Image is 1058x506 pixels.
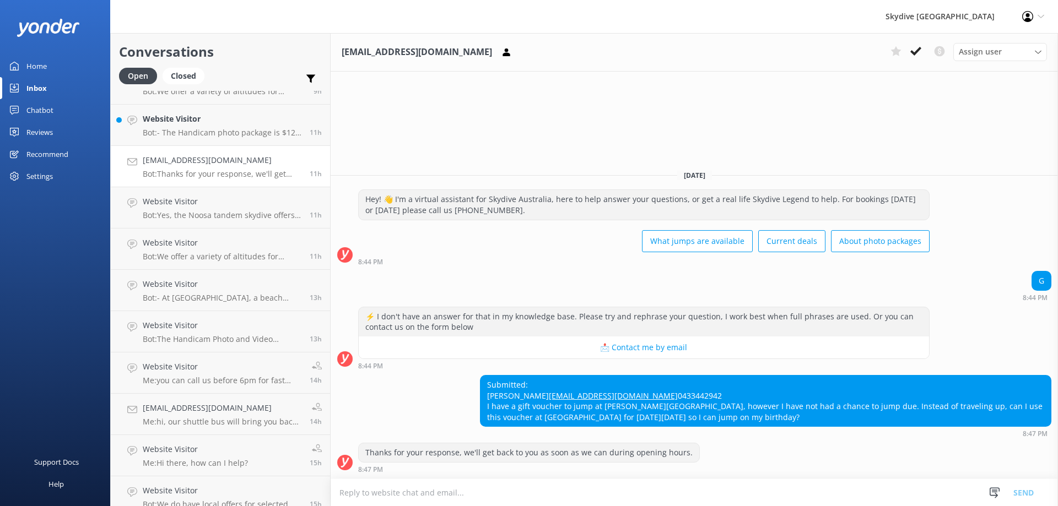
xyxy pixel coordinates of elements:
[17,19,80,37] img: yonder-white-logo.png
[111,187,330,228] a: Website VisitorBot:Yes, the Noosa tandem skydive offers the chance to land on the beach every tim...
[111,394,330,435] a: [EMAIL_ADDRESS][DOMAIN_NAME]Me:hi, our shuttle bus will bring you back to the check in office, yo...
[642,230,753,252] button: What jumps are available
[163,68,204,84] div: Closed
[359,307,929,336] div: ⚡ I don't have an answer for that in my knowledge base. Please try and rephrase your question, I ...
[310,458,322,467] span: Sep 24 2025 05:10pm (UTC +10:00) Australia/Brisbane
[143,402,301,414] h4: [EMAIL_ADDRESS][DOMAIN_NAME]
[119,68,157,84] div: Open
[143,252,301,262] p: Bot: We offer a variety of altitudes for skydiving, with all dropzones providing jumps up to 15,0...
[48,473,64,495] div: Help
[143,169,301,179] p: Bot: Thanks for your response, we'll get back to you as soon as we can during opening hours.
[111,270,330,311] a: Website VisitorBot:- At [GEOGRAPHIC_DATA], a beach landing is possible, but it depends on the wea...
[111,352,330,394] a: Website VisitorMe:you can call us before 6pm for fast response14h
[143,458,248,468] p: Me: Hi there, how can I help?
[359,336,929,358] button: 📩 Contact me by email
[549,390,678,401] a: [EMAIL_ADDRESS][DOMAIN_NAME]
[358,363,383,369] strong: 8:44 PM
[34,451,79,473] div: Support Docs
[111,146,330,187] a: [EMAIL_ADDRESS][DOMAIN_NAME]Bot:Thanks for your response, we'll get back to you as soon as we can...
[953,43,1047,61] div: Assign User
[143,128,301,138] p: Bot: - The Handicam photo package is $129 per person and includes photos of your entire experienc...
[677,171,712,180] span: [DATE]
[143,319,301,331] h4: Website Visitor
[310,252,322,261] span: Sep 24 2025 08:18pm (UTC +10:00) Australia/Brisbane
[143,417,301,427] p: Me: hi, our shuttle bus will bring you back to the check in office, you can also ask the driver t...
[831,230,930,252] button: About photo packages
[758,230,825,252] button: Current deals
[26,165,53,187] div: Settings
[1032,271,1051,290] div: G
[310,334,322,344] span: Sep 24 2025 06:27pm (UTC +10:00) Australia/Brisbane
[480,429,1051,437] div: Sep 24 2025 08:47pm (UTC +10:00) Australia/Brisbane
[26,99,53,121] div: Chatbot
[143,334,301,344] p: Bot: The Handicam Photo and Video Packages can be booked online or on the day, but credit card su...
[143,361,301,373] h4: Website Visitor
[1023,431,1048,437] strong: 8:47 PM
[310,293,322,302] span: Sep 24 2025 06:55pm (UTC +10:00) Australia/Brisbane
[143,154,301,166] h4: [EMAIL_ADDRESS][DOMAIN_NAME]
[143,210,301,220] p: Bot: Yes, the Noosa tandem skydive offers the chance to land on the beach every time.
[342,45,492,59] h3: [EMAIL_ADDRESS][DOMAIN_NAME]
[143,113,301,125] h4: Website Visitor
[111,311,330,352] a: Website VisitorBot:The Handicam Photo and Video Packages can be booked online or on the day, but ...
[143,485,301,497] h4: Website Visitor
[310,210,322,220] span: Sep 24 2025 08:39pm (UTC +10:00) Australia/Brisbane
[1023,295,1048,301] strong: 8:44 PM
[310,128,322,137] span: Sep 24 2025 08:49pm (UTC +10:00) Australia/Brisbane
[163,69,210,81] a: Closed
[143,293,301,303] p: Bot: - At [GEOGRAPHIC_DATA], a beach landing is possible, but it depends on the weather and other...
[1023,293,1051,301] div: Sep 24 2025 08:44pm (UTC +10:00) Australia/Brisbane
[959,46,1002,58] span: Assign user
[143,278,301,290] h4: Website Visitor
[119,41,322,62] h2: Conversations
[310,169,322,178] span: Sep 24 2025 08:47pm (UTC +10:00) Australia/Brisbane
[358,258,930,265] div: Sep 24 2025 08:44pm (UTC +10:00) Australia/Brisbane
[358,465,700,473] div: Sep 24 2025 08:47pm (UTC +10:00) Australia/Brisbane
[310,376,322,385] span: Sep 24 2025 05:42pm (UTC +10:00) Australia/Brisbane
[26,143,68,165] div: Recommend
[359,190,929,219] div: Hey! 👋 I'm a virtual assistant for Skydive Australia, here to help answer your questions, or get ...
[26,121,53,143] div: Reviews
[111,435,330,476] a: Website VisitorMe:Hi there, how can I help?15h
[358,259,383,265] strong: 8:44 PM
[143,376,301,385] p: Me: you can call us before 6pm for fast response
[143,86,305,96] p: Bot: We offer a variety of altitudes for skydiving, with all dropzones providing jumps up to 15,0...
[143,237,301,249] h4: Website Visitor
[314,86,322,96] span: Sep 24 2025 10:50pm (UTC +10:00) Australia/Brisbane
[111,228,330,270] a: Website VisitorBot:We offer a variety of altitudes for skydiving, with all dropzones providing ju...
[26,55,47,77] div: Home
[143,443,248,455] h4: Website Visitor
[481,376,1051,426] div: Submitted: [PERSON_NAME] 0433442942 I have a gift voucher to jump at [PERSON_NAME][GEOGRAPHIC_DAT...
[358,362,930,369] div: Sep 24 2025 08:44pm (UTC +10:00) Australia/Brisbane
[111,105,330,146] a: Website VisitorBot:- The Handicam photo package is $129 per person and includes photos of your en...
[359,443,699,462] div: Thanks for your response, we'll get back to you as soon as we can during opening hours.
[310,417,322,426] span: Sep 24 2025 05:23pm (UTC +10:00) Australia/Brisbane
[358,466,383,473] strong: 8:47 PM
[26,77,47,99] div: Inbox
[119,69,163,81] a: Open
[143,195,301,208] h4: Website Visitor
